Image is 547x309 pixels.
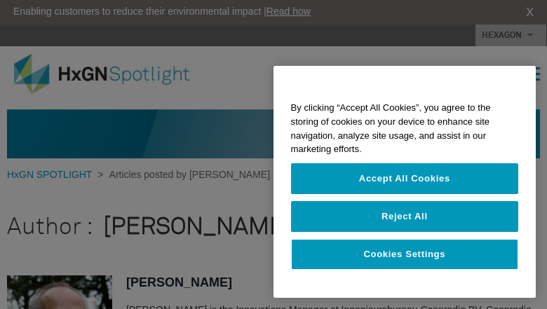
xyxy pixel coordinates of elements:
[291,201,518,232] button: Reject All
[291,239,518,270] button: Cookies Settings
[273,94,536,163] div: By clicking “Accept All Cookies”, you agree to the storing of cookies on your device to enhance s...
[273,66,536,298] div: Privacy
[273,66,536,298] div: Cookie banner
[291,163,518,194] button: Accept All Cookies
